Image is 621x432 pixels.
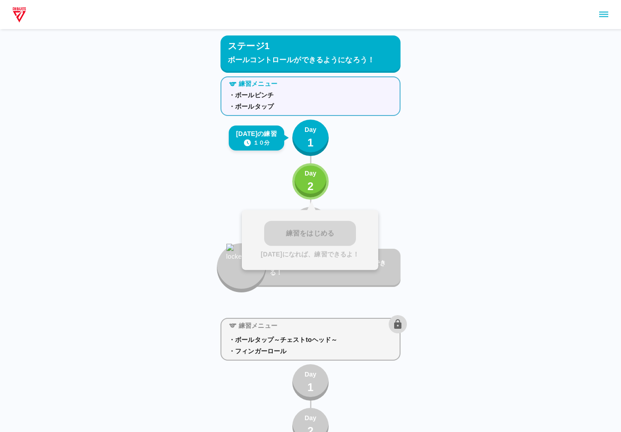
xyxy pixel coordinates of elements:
[261,249,360,259] p: [DATE]になれば、練習できるよ！
[305,370,316,379] p: Day
[239,321,277,331] p: 練習メニュー
[228,55,393,65] p: ボールコントロールができるようになろう！
[292,163,329,200] button: Day2
[226,244,257,281] img: locked_fire_icon
[228,39,270,53] p: ステージ1
[229,90,392,100] p: ・ボールピンチ
[239,79,277,89] p: 練習メニュー
[217,243,266,292] button: locked_fire_icon
[307,135,314,151] p: 1
[11,5,28,24] img: dummy
[253,139,270,147] p: １０分
[292,120,329,156] button: Day1
[229,347,392,356] p: ・フィンガーロール
[307,178,314,195] p: 2
[229,335,392,345] p: ・ボールタップ～チェストtoヘッド～
[305,413,316,423] p: Day
[305,169,316,178] p: Day
[236,129,277,139] p: [DATE]の練習
[596,7,611,22] button: sidemenu
[307,379,314,396] p: 1
[305,125,316,135] p: Day
[229,102,392,111] p: ・ボールタップ
[292,364,329,401] button: Day1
